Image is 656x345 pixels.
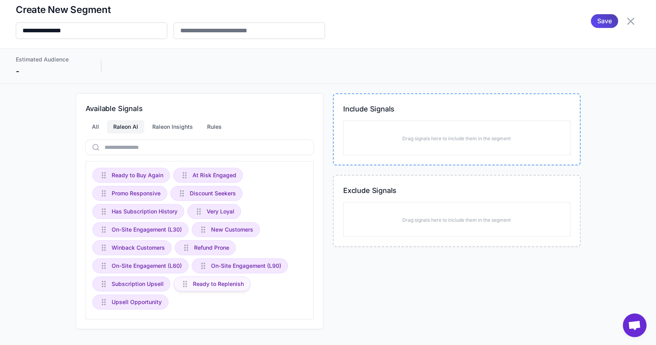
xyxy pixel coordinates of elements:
[343,104,570,114] h3: Include Signals
[193,171,236,180] span: At Risk Engaged
[623,313,647,337] a: Open chat
[201,120,228,134] div: Rules
[16,55,85,64] div: Estimated Audience
[402,135,511,142] p: Drag signals here to include them in the segment
[207,207,234,216] span: Very Loyal
[194,243,229,252] span: Refund Prone
[211,225,253,234] span: New Customers
[211,262,281,270] span: On-Site Engagement (L90)
[16,4,325,16] h2: Create New Segment
[597,14,612,28] span: Save
[86,120,105,134] div: All
[112,262,182,270] span: On-Site Engagement (L60)
[112,280,164,288] span: Subscription Upsell
[107,120,144,134] div: Raleon AI
[112,243,165,252] span: Winback Customers
[146,120,199,134] div: Raleon Insights
[193,280,244,288] span: Ready to Replenish
[190,189,236,198] span: Discount Seekers
[112,298,162,306] span: Upsell Opportunity
[112,207,178,216] span: Has Subscription History
[402,217,511,224] p: Drag signals here to include them in the segment
[112,225,182,234] span: On-Site Engagement (L30)
[112,171,163,180] span: Ready to Buy Again
[343,185,570,196] h3: Exclude Signals
[112,189,161,198] span: Promo Responsive
[86,103,314,114] h3: Available Signals
[16,65,85,77] div: -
